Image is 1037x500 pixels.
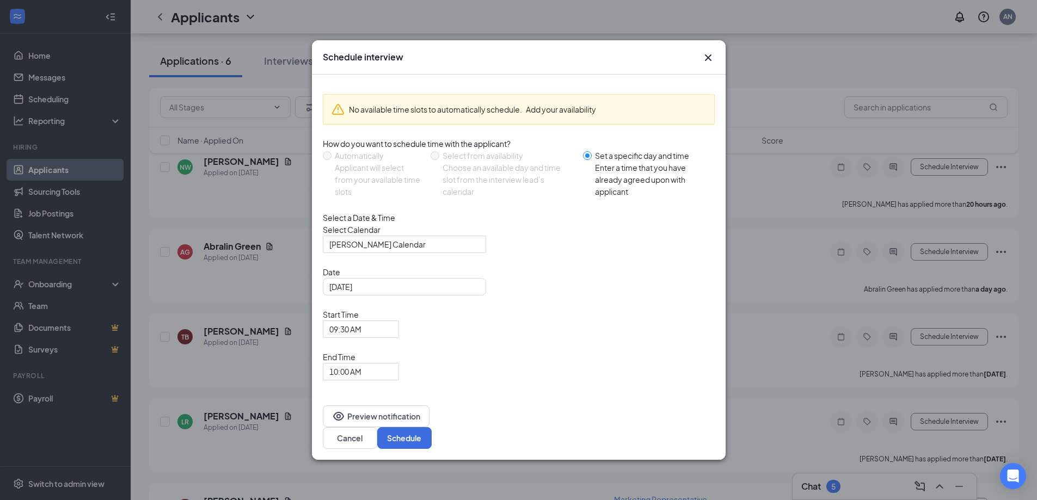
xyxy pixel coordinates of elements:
[702,51,715,64] button: Close
[323,351,399,363] span: End Time
[702,51,715,64] svg: Cross
[329,281,477,293] input: Aug 26, 2025
[323,138,715,150] div: How do you want to schedule time with the applicant?
[323,427,377,449] button: Cancel
[329,363,361,380] span: 10:00 AM
[377,427,432,449] button: Schedule
[1000,463,1026,489] div: Open Intercom Messenger
[335,150,422,162] div: Automatically
[323,224,715,236] span: Select Calendar
[323,308,399,320] span: Start Time
[332,103,345,116] svg: Warning
[443,162,574,197] div: Choose an available day and time slot from the interview lead’s calendar
[595,162,706,197] div: Enter a time that you have already agreed upon with applicant
[323,405,429,427] button: EyePreview notification
[329,321,361,337] span: 09:30 AM
[595,150,706,162] div: Set a specific day and time
[323,51,403,63] h3: Schedule interview
[332,410,345,423] svg: Eye
[526,103,596,115] button: Add your availability
[349,103,706,115] div: No available time slots to automatically schedule.
[335,162,422,197] div: Applicant will select from your available time slots
[323,212,715,224] div: Select a Date & Time
[323,266,715,278] span: Date
[329,236,426,252] span: [PERSON_NAME] Calendar
[443,150,574,162] div: Select from availability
